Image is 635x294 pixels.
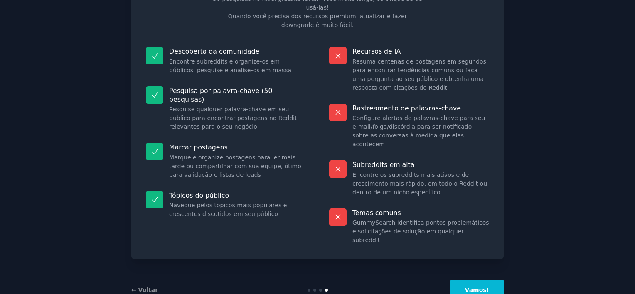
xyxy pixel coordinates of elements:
[352,218,489,245] dd: GummySearch identifica pontos problemáticos e solicitações de solução em qualquer subreddit
[169,86,306,104] p: Pesquisa por palavra-chave (50 pesquisas)
[169,201,306,218] dd: Navegue pelos tópicos mais populares e crescentes discutidos em seu público
[352,47,489,56] p: Recursos de IA
[352,104,489,113] p: Rastreamento de palavras-chave
[352,57,489,92] dd: Resuma centenas de postagens em segundos para encontrar tendências comuns ou faça uma pergunta ao...
[131,287,158,293] a: ← Voltar
[352,160,489,169] p: Subreddits em alta
[169,47,306,56] p: Descoberta da comunidade
[169,105,306,131] dd: Pesquise qualquer palavra-chave em seu público para encontrar postagens no Reddit relevantes para...
[352,208,489,217] p: Temas comuns
[169,143,306,152] p: Marcar postagens
[352,114,489,149] dd: Configure alertas de palavras-chave para seu e-mail/folga/discórdia para ser notificado sobre as ...
[352,171,489,197] dd: Encontre os subreddits mais ativos e de crescimento mais rápido, em todo o Reddit ou dentro de um...
[169,57,306,75] dd: Encontre subreddits e organize-os em públicos, pesquise e analise-os em massa
[169,153,306,179] dd: Marque e organize postagens para ler mais tarde ou compartilhar com sua equipe, ótimo para valida...
[169,191,306,200] p: Tópicos do público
